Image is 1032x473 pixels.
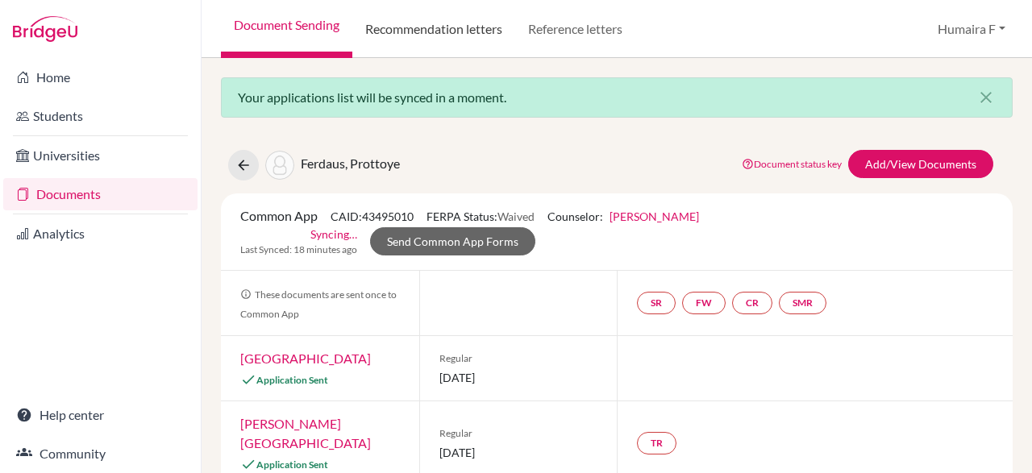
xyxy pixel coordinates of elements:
div: Your applications list will be synced in a moment. [221,77,1013,118]
a: Help center [3,399,198,431]
a: [PERSON_NAME][GEOGRAPHIC_DATA] [240,416,371,450]
a: Universities [3,139,198,172]
a: Add/View Documents [848,150,993,178]
span: [DATE] [439,444,598,461]
a: SMR [779,292,826,314]
a: Community [3,438,198,470]
a: Home [3,61,198,93]
a: Analytics [3,218,198,250]
a: Students [3,100,198,132]
a: [PERSON_NAME] [610,210,699,223]
span: Ferdaus, Prottoye [301,156,400,171]
a: Document status key [742,158,842,170]
a: SR [637,292,676,314]
a: Send Common App Forms [370,227,535,255]
span: These documents are sent once to Common App [240,288,397,320]
span: FERPA Status: [427,210,535,223]
a: [GEOGRAPHIC_DATA] [240,351,371,366]
span: Waived [497,210,535,223]
a: CR [732,292,772,314]
i: close [976,88,996,107]
a: FW [682,292,726,314]
span: Last Synced: 18 minutes ago [240,243,357,257]
span: Regular [439,351,598,366]
button: Humaira F [930,14,1013,44]
span: [DATE] [439,369,598,386]
span: Application Sent [256,374,328,386]
span: CAID: 43495010 [331,210,414,223]
img: Bridge-U [13,16,77,42]
button: Close [960,78,1012,117]
span: Common App [240,208,318,223]
a: Syncing… [310,226,357,243]
a: Documents [3,178,198,210]
a: TR [637,432,676,454]
span: Application Sent [256,458,328,471]
span: Regular [439,426,598,441]
span: Counselor: [547,210,699,223]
